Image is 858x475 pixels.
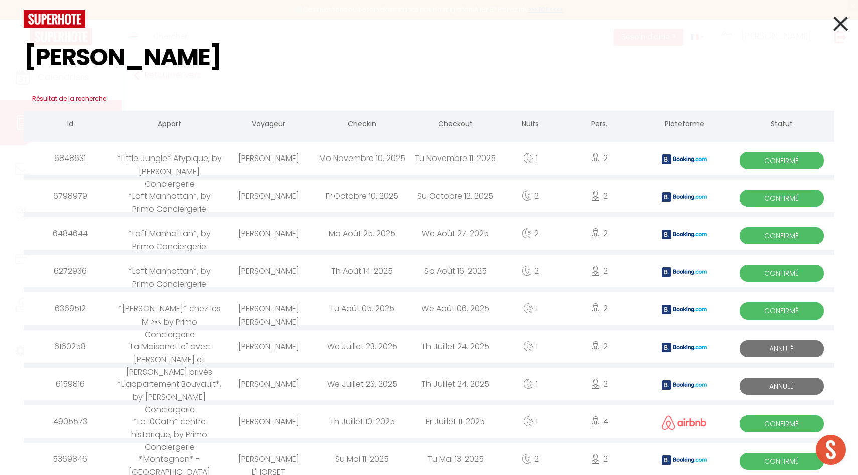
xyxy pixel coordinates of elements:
th: Checkout [409,111,502,139]
div: We Août 27. 2025 [409,217,502,250]
div: *Loft Manhattan*, by Primo Conciergerie [117,180,222,212]
div: *Loft Manhattan*, by Primo Conciergerie [117,217,222,250]
div: Th Juillet 10. 2025 [316,405,409,438]
div: Ouvrir le chat [816,435,846,465]
div: 6369512 [24,292,117,325]
div: 6484644 [24,217,117,250]
th: Appart [117,111,222,139]
span: Annulé [740,378,824,395]
img: booking2.png [662,455,707,465]
div: 1 [502,368,558,400]
div: [PERSON_NAME] [222,368,316,400]
div: *Little Jungle* Atypique, by [PERSON_NAME] Conciergerie [117,142,222,175]
div: Th Juillet 24. 2025 [409,330,502,363]
img: logo [24,10,85,28]
div: 4 [559,405,640,438]
div: 4905573 [24,405,117,438]
div: 1 [502,405,558,438]
div: 2 [559,330,640,363]
th: Id [24,111,117,139]
div: 1 [502,142,558,175]
div: 6798979 [24,180,117,212]
th: Voyageur [222,111,316,139]
div: Fr Octobre 10. 2025 [316,180,409,212]
span: Confirmé [740,453,824,470]
span: Confirmé [740,302,824,320]
span: Confirmé [740,227,824,244]
div: Mo Août 25. 2025 [316,217,409,250]
div: Tu Novembre 11. 2025 [409,142,502,175]
div: 2 [559,255,640,287]
div: 2 [559,292,640,325]
img: booking2.png [662,267,707,277]
div: [PERSON_NAME] [PERSON_NAME] [222,292,316,325]
div: [PERSON_NAME] [222,255,316,287]
img: booking2.png [662,380,707,390]
div: *Le 10Cath* centre historique, by Primo Conciergerie [117,405,222,438]
div: *[PERSON_NAME]* chez les M >•< by Primo Conciergerie [117,292,222,325]
th: Statut [729,111,834,139]
div: Su Octobre 12. 2025 [409,180,502,212]
div: [PERSON_NAME] [222,217,316,250]
span: Confirmé [740,265,824,282]
img: booking2.png [662,343,707,352]
div: 2 [559,368,640,400]
div: *L'appartement Bouvault*, by [PERSON_NAME] Conciergerie [117,368,222,400]
span: Confirmé [740,190,824,207]
div: 2 [559,142,640,175]
div: We Juillet 23. 2025 [316,330,409,363]
div: Fr Juillet 11. 2025 [409,405,502,438]
div: [PERSON_NAME] [222,405,316,438]
div: We Juillet 23. 2025 [316,368,409,400]
img: booking2.png [662,305,707,314]
th: Pers. [559,111,640,139]
th: Checkin [316,111,409,139]
img: booking2.png [662,154,707,164]
h3: Résultat de la recherche [24,87,834,111]
div: We Août 06. 2025 [409,292,502,325]
div: 6160258 [24,330,117,363]
img: booking2.png [662,230,707,239]
span: Annulé [740,340,824,357]
div: [PERSON_NAME] [222,142,316,175]
div: *Loft Manhattan*, by Primo Conciergerie [117,255,222,287]
div: Th Juillet 24. 2025 [409,368,502,400]
div: 2 [502,255,558,287]
span: Confirmé [740,152,824,169]
span: Confirmé [740,415,824,432]
div: [PERSON_NAME] [222,330,316,363]
div: 2 [502,180,558,212]
div: 6159816 [24,368,117,400]
div: 2 [502,217,558,250]
img: airbnb2.png [662,415,707,430]
div: 6272936 [24,255,117,287]
div: [PERSON_NAME] [222,180,316,212]
th: Nuits [502,111,558,139]
div: 1 [502,292,558,325]
div: 1 [502,330,558,363]
div: 2 [559,217,640,250]
div: Th Août 14. 2025 [316,255,409,287]
div: Tu Août 05. 2025 [316,292,409,325]
input: Tapez pour rechercher... [24,28,834,87]
div: "La Maisonette" avec [PERSON_NAME] et [PERSON_NAME] privés [117,330,222,363]
img: booking2.png [662,192,707,202]
th: Plateforme [640,111,729,139]
div: Sa Août 16. 2025 [409,255,502,287]
div: 2 [559,180,640,212]
div: Mo Novembre 10. 2025 [316,142,409,175]
div: 6848631 [24,142,117,175]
